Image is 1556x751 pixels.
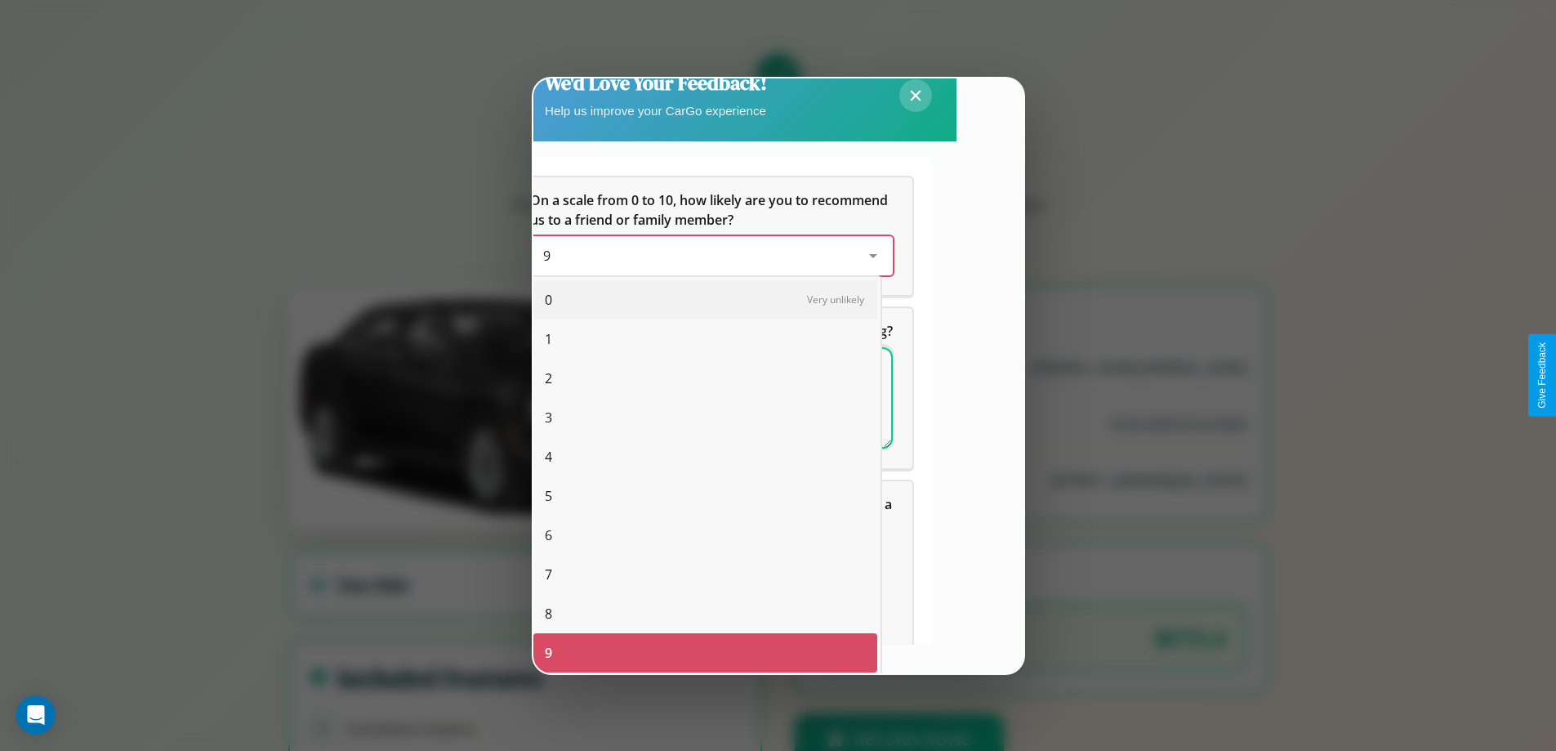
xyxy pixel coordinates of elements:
p: Help us improve your CarGo experience [545,100,767,122]
span: 3 [545,408,552,427]
div: 7 [533,555,877,594]
div: 5 [533,476,877,516]
div: 1 [533,320,877,359]
div: 10 [533,673,877,712]
span: 9 [543,247,551,265]
span: 0 [545,290,552,310]
span: Which of the following features do you value the most in a vehicle? [530,495,895,533]
span: 1 [545,329,552,349]
div: Give Feedback [1536,342,1548,409]
span: 4 [545,447,552,467]
span: Very unlikely [807,293,864,306]
div: 0 [533,280,877,320]
h2: We'd Love Your Feedback! [545,69,767,96]
span: 2 [545,369,552,388]
span: What can we do to make your experience more satisfying? [530,322,893,340]
div: 4 [533,437,877,476]
h5: On a scale from 0 to 10, how likely are you to recommend us to a friend or family member? [530,190,893,230]
div: 8 [533,594,877,633]
span: 5 [545,486,552,506]
div: 9 [533,633,877,673]
div: 3 [533,398,877,437]
span: 6 [545,525,552,545]
span: 9 [545,643,552,663]
span: 8 [545,604,552,624]
span: On a scale from 0 to 10, how likely are you to recommend us to a friend or family member? [530,191,891,229]
div: On a scale from 0 to 10, how likely are you to recommend us to a friend or family member? [510,177,912,295]
div: 2 [533,359,877,398]
div: On a scale from 0 to 10, how likely are you to recommend us to a friend or family member? [530,236,893,275]
div: 6 [533,516,877,555]
span: 7 [545,565,552,584]
div: Open Intercom Messenger [16,695,56,735]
